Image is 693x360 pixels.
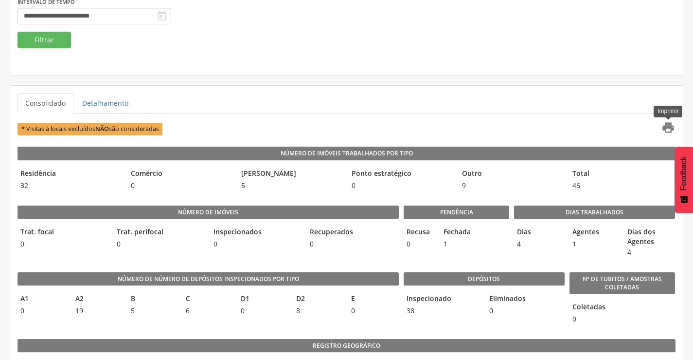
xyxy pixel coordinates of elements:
[183,306,233,316] span: 6
[18,239,109,249] span: 0
[569,302,575,313] legend: Coletadas
[74,93,136,114] a: Detalhamento
[72,306,123,316] span: 19
[18,306,68,316] span: 0
[654,106,682,117] div: Imprimir
[293,306,343,316] span: 8
[404,272,564,286] legend: Depósitos
[675,147,693,213] button: Feedback - Mostrar pesquisa
[18,123,162,135] span: * Visitas à locais excluídos são consideradas
[459,169,565,180] legend: Outro
[404,306,481,316] span: 38
[238,306,288,316] span: 0
[18,147,675,160] legend: Número de Imóveis Trabalhados por Tipo
[18,93,73,114] a: Consolidado
[656,121,675,137] a: Imprimir
[624,247,675,257] span: 4
[514,239,564,249] span: 4
[211,239,302,249] span: 0
[441,227,473,238] legend: Fechada
[404,239,436,249] span: 0
[72,294,123,305] legend: A2
[569,227,620,238] legend: Agentes
[569,239,620,249] span: 1
[238,294,288,305] legend: D1
[348,294,398,305] legend: E
[404,227,436,238] legend: Recusa
[18,181,123,190] span: 32
[569,181,675,190] span: 46
[307,239,398,249] span: 0
[349,169,454,180] legend: Ponto estratégico
[114,239,205,249] span: 0
[211,227,302,238] legend: Inspecionados
[441,239,473,249] span: 1
[128,181,233,190] span: 0
[293,294,343,305] legend: D2
[128,169,233,180] legend: Comércio
[661,121,675,134] i: 
[349,181,454,190] span: 0
[18,169,123,180] legend: Residência
[95,125,109,133] b: NÃO
[18,272,399,286] legend: Número de Número de Depósitos Inspecionados por Tipo
[569,272,675,294] legend: Nº de Tubitos / Amostras coletadas
[18,294,68,305] legend: A1
[348,306,398,316] span: 0
[114,227,205,238] legend: Trat. perifocal
[18,206,399,219] legend: Número de imóveis
[156,10,168,22] i: 
[679,156,688,190] span: Feedback
[404,294,481,305] legend: Inspecionado
[238,169,344,180] legend: [PERSON_NAME]
[128,306,178,316] span: 5
[183,294,233,305] legend: C
[569,169,675,180] legend: Total
[514,206,675,219] legend: Dias Trabalhados
[238,181,344,190] span: 5
[307,227,398,238] legend: Recuperados
[514,227,564,238] legend: Dias
[486,294,564,305] legend: Eliminados
[486,306,564,316] span: 0
[18,339,675,353] legend: Registro geográfico
[569,314,575,324] span: 0
[459,181,565,190] span: 9
[404,206,509,219] legend: Pendência
[18,227,109,238] legend: Trat. focal
[18,32,71,48] button: Filtrar
[624,227,675,246] legend: Dias dos Agentes
[128,294,178,305] legend: B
